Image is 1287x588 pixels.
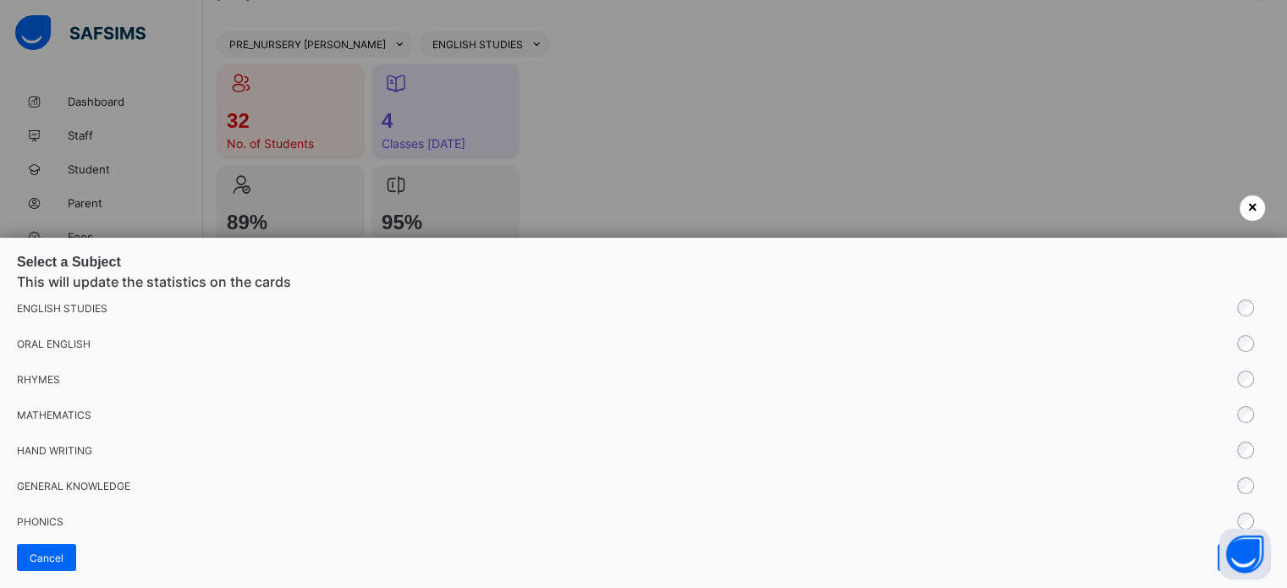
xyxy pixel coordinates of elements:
div: ORAL ENGLISH [17,338,91,350]
span: Cancel [30,552,63,564]
span: This will update the statistics on the cards [17,273,1270,290]
div: PHONICS [17,515,63,528]
div: MATHEMATICS [17,409,91,421]
button: Open asap [1219,529,1270,580]
div: HAND WRITING [17,444,92,457]
div: GENERAL KNOWLEDGE [17,480,130,492]
div: RHYMES [17,373,60,386]
span: Select a Subject [17,255,1270,270]
span: × [1248,199,1257,217]
div: ENGLISH STUDIES [17,302,107,315]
